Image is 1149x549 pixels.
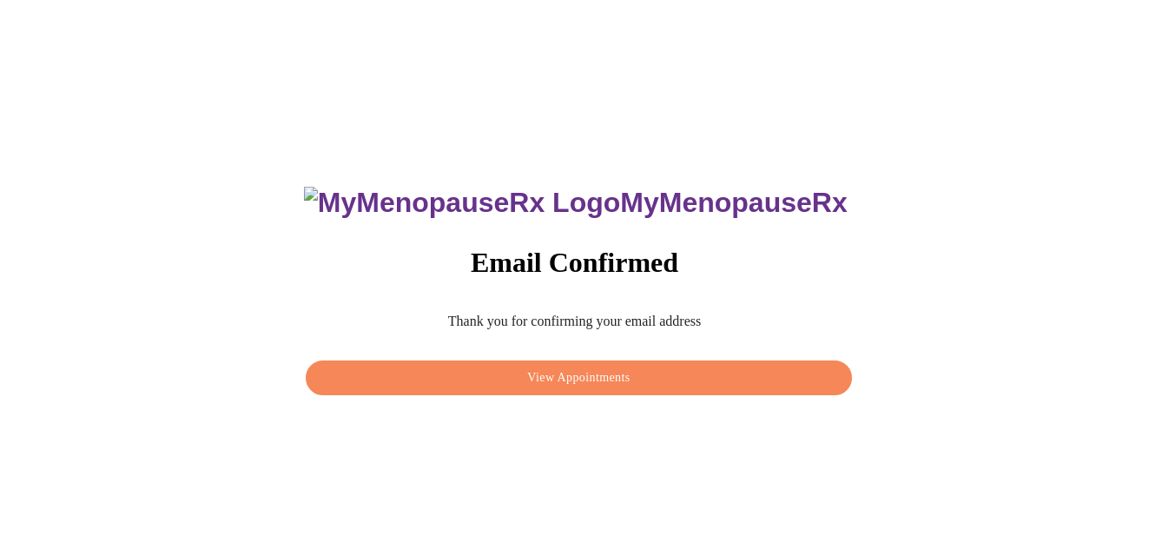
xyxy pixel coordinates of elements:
a: View Appointments [301,365,855,380]
p: Thank you for confirming your email address [301,314,847,329]
h3: Email Confirmed [301,247,847,279]
span: View Appointments [326,367,831,389]
img: MyMenopauseRx Logo [304,187,620,219]
h3: MyMenopauseRx [304,187,848,219]
button: View Appointments [306,360,851,396]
